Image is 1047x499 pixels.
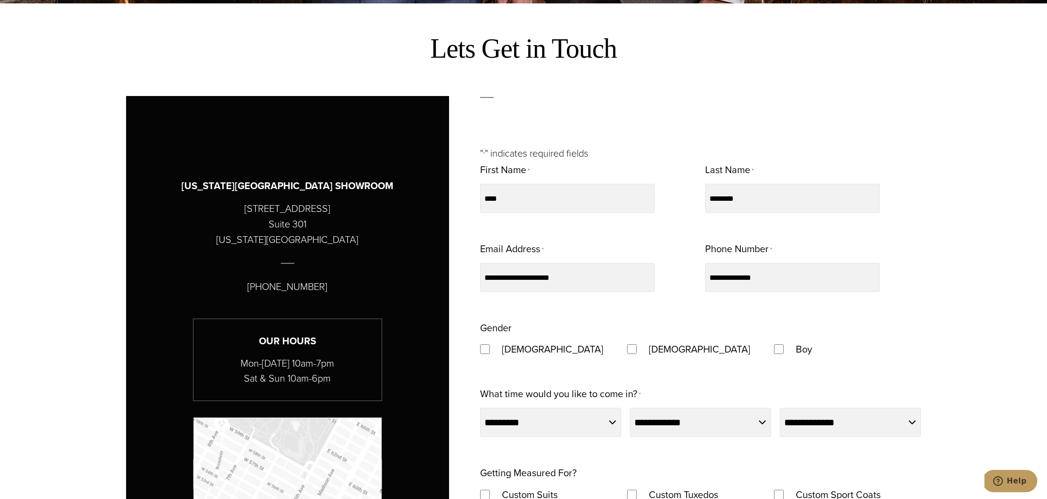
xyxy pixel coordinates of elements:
[786,340,822,358] label: Boy
[705,240,772,259] label: Phone Number
[181,178,393,193] h3: [US_STATE][GEOGRAPHIC_DATA] SHOWROOM
[193,356,382,386] p: Mon-[DATE] 10am-7pm Sat & Sun 10am-6pm
[126,32,921,65] h2: Lets Get in Touch
[984,470,1037,494] iframe: Opens a widget where you can chat to one of our agents
[639,340,760,358] label: [DEMOGRAPHIC_DATA]
[492,340,613,358] label: [DEMOGRAPHIC_DATA]
[480,145,921,161] p: " " indicates required fields
[480,319,512,337] legend: Gender
[480,240,544,259] label: Email Address
[216,201,358,247] p: [STREET_ADDRESS] Suite 301 [US_STATE][GEOGRAPHIC_DATA]
[193,334,382,349] h3: Our Hours
[705,161,754,180] label: Last Name
[480,464,577,482] legend: Getting Measured For?
[480,161,530,180] label: First Name
[480,385,641,404] label: What time would you like to come in?
[247,279,327,294] p: [PHONE_NUMBER]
